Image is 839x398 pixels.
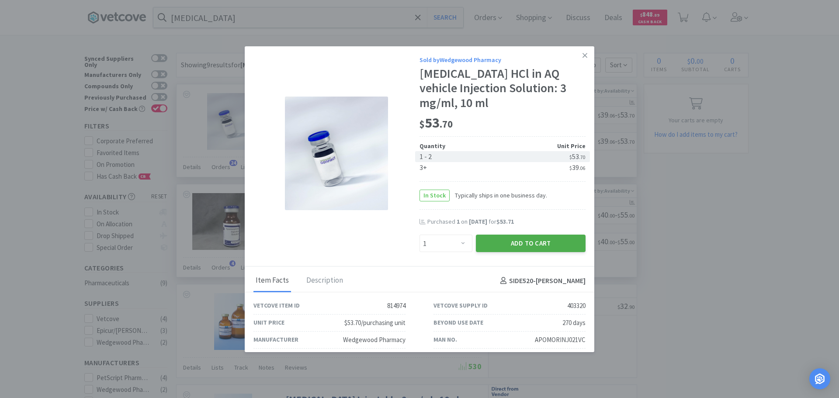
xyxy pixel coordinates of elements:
[535,335,586,345] div: APOMORINJ021VC
[387,301,406,311] div: 814974
[419,66,586,111] div: [MEDICAL_DATA] HCl in AQ vehicle Injection Solution: 3 mg/ml, 10 ml
[253,270,291,292] div: Item Facts
[579,154,586,160] span: . 70
[569,154,572,160] span: $
[433,352,445,361] div: Size
[419,162,503,173] div: 3+
[457,218,460,225] span: 1
[433,335,457,344] div: Man No.
[572,352,586,362] div: 10 ml
[562,318,586,328] div: 270 days
[419,55,586,65] div: Sold by Wedgewood Pharmacy
[285,97,388,210] img: c7360b7643be4f58b1092a6ce96ff2d3_403320.jpeg
[253,352,265,361] div: SKU
[469,218,487,225] span: [DATE]
[420,190,449,201] span: In Stock
[433,318,483,327] div: Beyond Use Date
[355,352,406,362] div: APOMORINJ021VC
[503,141,586,151] div: Unit Price
[253,301,300,310] div: Vetcove Item ID
[496,218,514,225] span: $53.71
[450,190,547,200] span: Typically ships in one business day.
[419,151,503,163] div: 1 - 2
[419,141,503,151] div: Quantity
[579,165,586,171] span: . 06
[569,152,586,161] span: 53
[343,335,406,345] div: Wedgewood Pharmacy
[440,118,453,130] span: . 70
[569,165,572,171] span: $
[253,335,298,344] div: Manufacturer
[427,218,586,226] div: Purchased on for
[433,301,488,310] div: Vetcove Supply ID
[809,368,830,389] div: Open Intercom Messenger
[419,118,425,130] span: $
[344,318,406,328] div: $53.70/purchasing unit
[419,114,453,132] span: 53
[497,275,586,287] h4: SIDE520 - [PERSON_NAME]
[476,235,586,252] button: Add to Cart
[304,270,345,292] div: Description
[253,318,284,327] div: Unit Price
[569,163,586,172] span: 39
[567,301,586,311] div: 403320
